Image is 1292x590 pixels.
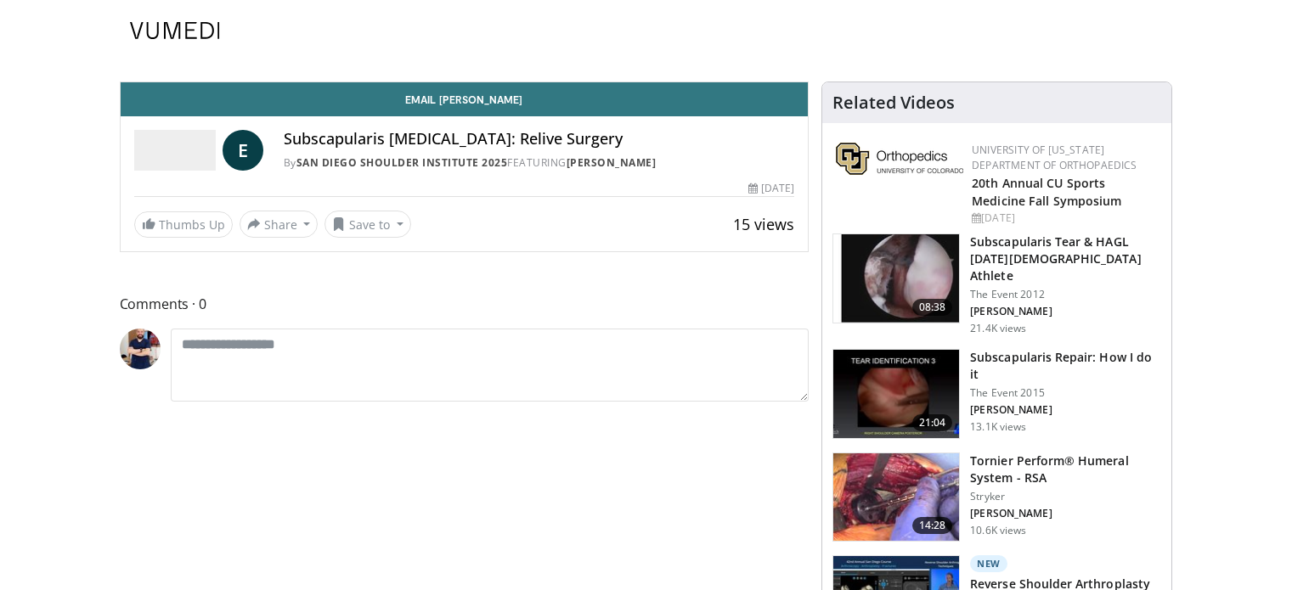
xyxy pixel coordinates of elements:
[748,181,794,196] div: [DATE]
[970,233,1161,284] h3: Subscapularis Tear & HAGL [DATE][DEMOGRAPHIC_DATA] Athlete
[970,305,1161,318] p: Jeffrey S. Abrams
[832,452,1161,542] a: 14:28 Tornier Perform® Humeral System - RSA Stryker [PERSON_NAME] 10.6K views
[972,211,1158,226] div: [DATE]
[836,143,963,175] img: 355603a8-37da-49b6-856f-e00d7e9307d3.png.150x105_q85_autocrop_double_scale_upscale_version-0.2.png
[733,214,794,234] span: 15 views
[912,517,953,534] span: 14:28
[284,130,795,149] h4: Subscapularis [MEDICAL_DATA]: Relive Surgery
[121,82,809,116] a: Email [PERSON_NAME]
[970,322,1026,335] p: 21.4K views
[970,507,1161,520] p: Joaquin Sanchez-Sotelo
[970,403,1161,417] p: George Athwal
[912,414,953,431] span: 21:04
[833,234,959,323] img: 5SPjETdNCPS-ZANX4xMDoxOjB1O8AjAz_2.150x105_q85_crop-smart_upscale.jpg
[120,329,161,369] img: Avatar
[567,155,657,170] a: [PERSON_NAME]
[970,386,1161,400] p: The Event 2015
[970,555,1007,572] p: New
[284,155,795,171] div: By FEATURING
[970,524,1026,537] p: 10.6K views
[970,490,1161,503] p: Stryker
[970,349,1161,383] h3: Subscapularis Repair: How I do it
[223,130,263,171] a: E
[832,93,955,113] h4: Related Videos
[240,211,319,238] button: Share
[832,349,1161,439] a: 21:04 Subscapularis Repair: How I do it The Event 2015 [PERSON_NAME] 13.1K views
[324,211,411,238] button: Save to
[833,350,959,438] img: 55f22b66-1b58-43ce-9ba4-271432277878.150x105_q85_crop-smart_upscale.jpg
[832,233,1161,335] a: 08:38 Subscapularis Tear & HAGL [DATE][DEMOGRAPHIC_DATA] Athlete The Event 2012 [PERSON_NAME] 21....
[134,211,233,238] a: Thumbs Up
[833,453,959,542] img: c16ff475-65df-4a30-84a2-4b6c3a19e2c7.150x105_q85_crop-smart_upscale.jpg
[912,299,953,316] span: 08:38
[972,143,1137,172] a: University of [US_STATE] Department of Orthopaedics
[970,452,1161,486] h3: Tornier Perform® Humeral System - RSA
[130,22,220,39] img: VuMedi Logo
[972,175,1121,209] a: 20th Annual CU Sports Medicine Fall Symposium
[970,288,1161,301] p: The Event 2012
[296,155,508,170] a: San Diego Shoulder Institute 2025
[120,293,810,315] span: Comments 0
[134,130,216,171] img: San Diego Shoulder Institute 2025
[970,420,1026,434] p: 13.1K views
